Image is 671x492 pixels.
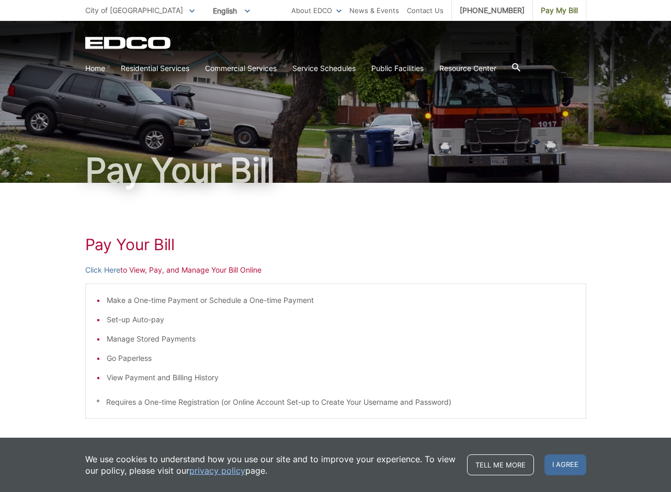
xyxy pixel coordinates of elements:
[107,314,575,325] li: Set-up Auto-pay
[467,454,534,475] a: Tell me more
[85,6,183,15] span: City of [GEOGRAPHIC_DATA]
[85,63,105,74] a: Home
[439,63,496,74] a: Resource Center
[96,396,575,408] p: * Requires a One-time Registration (or Online Account Set-up to Create Your Username and Password)
[85,235,586,254] h1: Pay Your Bill
[85,37,172,49] a: EDCD logo. Return to the homepage.
[189,465,245,476] a: privacy policy
[205,63,277,74] a: Commercial Services
[292,63,356,74] a: Service Schedules
[85,264,120,276] a: Click Here
[371,63,424,74] a: Public Facilities
[291,5,342,16] a: About EDCO
[85,264,586,276] p: to View, Pay, and Manage Your Bill Online
[85,453,457,476] p: We use cookies to understand how you use our site and to improve your experience. To view our pol...
[85,154,586,187] h1: Pay Your Bill
[349,5,399,16] a: News & Events
[205,2,258,19] span: English
[541,5,578,16] span: Pay My Bill
[160,435,586,449] p: - OR -
[407,5,443,16] a: Contact Us
[544,454,586,475] span: I agree
[107,295,575,306] li: Make a One-time Payment or Schedule a One-time Payment
[107,333,575,345] li: Manage Stored Payments
[121,63,189,74] a: Residential Services
[107,372,575,383] li: View Payment and Billing History
[107,353,575,364] li: Go Paperless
